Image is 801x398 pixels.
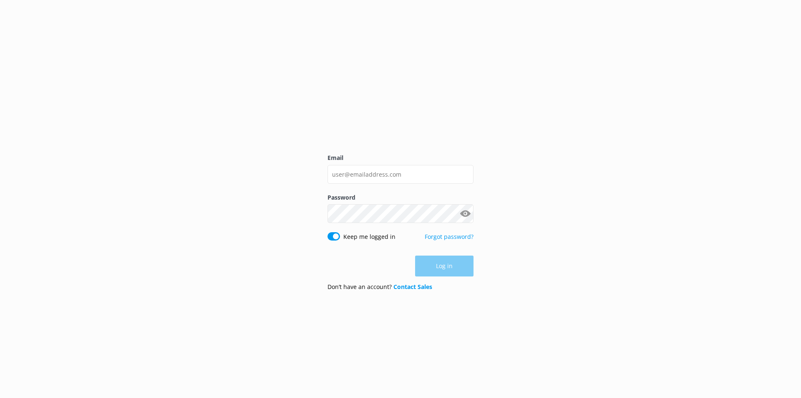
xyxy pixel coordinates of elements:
label: Keep me logged in [343,232,395,241]
a: Contact Sales [393,283,432,291]
label: Password [327,193,474,202]
button: Show password [457,205,474,222]
p: Don’t have an account? [327,282,432,292]
label: Email [327,153,474,162]
a: Forgot password? [425,233,474,241]
input: user@emailaddress.com [327,165,474,184]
